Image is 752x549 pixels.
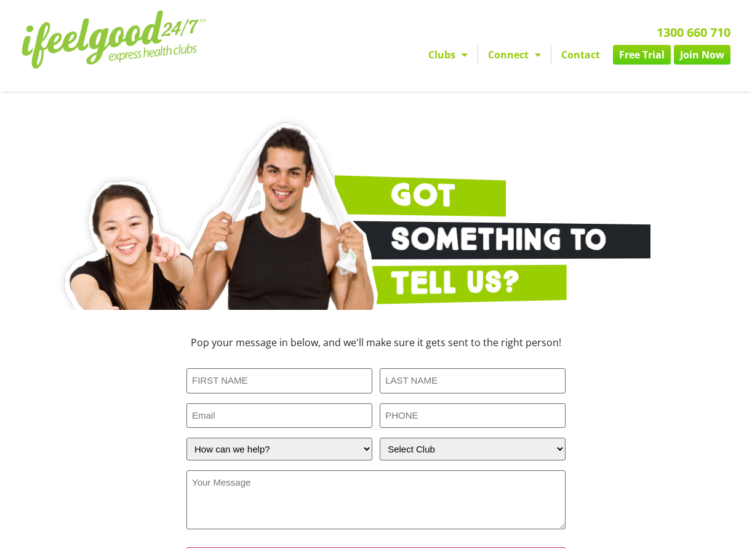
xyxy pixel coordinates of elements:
[613,45,671,65] a: Free Trial
[274,45,730,65] nav: Menu
[105,338,647,347] h3: Pop your message in below, and we'll make sure it gets sent to the right person!
[551,45,610,65] a: Contact
[418,45,478,65] a: Clubs
[674,45,730,65] a: Join Now
[478,45,551,65] a: Connect
[657,24,730,41] a: 1300 660 710
[380,403,566,429] input: PHONE
[380,368,566,393] input: LAST NAME
[186,403,372,429] input: Email
[186,368,372,393] input: FIRST NAME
